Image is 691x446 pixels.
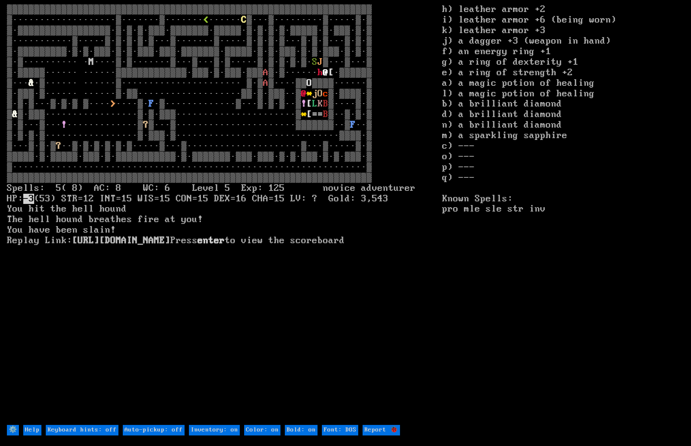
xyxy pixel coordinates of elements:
[363,425,400,435] input: Report 🐞
[328,68,334,78] font: [
[323,68,328,78] font: @
[23,425,41,435] input: Help
[312,89,318,99] font: j
[72,236,170,246] a: [URL][DOMAIN_NAME]
[244,425,280,435] input: Color: on
[318,89,323,99] font: O
[89,57,94,67] font: M
[203,15,209,25] font: <
[123,425,185,435] input: Auto-pickup: off
[29,78,34,88] font: &
[189,425,240,435] input: Inventory: on
[307,109,312,120] font: [
[301,89,307,99] font: @
[7,425,19,435] input: ⚙️
[149,99,154,109] font: F
[312,57,318,67] font: S
[198,236,225,246] b: enter
[323,109,328,120] font: B
[61,120,67,130] font: !
[56,141,61,151] font: ?
[318,99,323,109] font: K
[46,425,118,435] input: Keyboard hints: off
[12,109,18,120] font: &
[307,78,312,88] font: O
[263,78,268,88] font: A
[307,99,312,109] font: [
[301,99,307,109] font: !
[7,4,442,423] larn: ▒▒▒▒▒▒▒▒▒▒▒▒▒▒▒▒▒▒▒▒▒▒▒▒▒▒▒▒▒▒▒▒▒▒▒▒▒▒▒▒▒▒▒▒▒▒▒▒▒▒▒▒▒▒▒▒▒▒▒▒▒▒▒▒▒▒▒ ▒···················▒·······▒...
[442,4,684,423] stats: h) leather armor +2 i) leather armor +6 (being worn) k) leather armor +3 j) a dagger +3 (weapon i...
[312,109,318,120] font: =
[23,194,34,204] mark: -3
[322,425,358,435] input: Font: DOS
[323,89,328,99] font: c
[312,99,318,109] font: L
[241,15,247,25] font: C
[143,120,149,130] font: ?
[350,120,356,130] font: F
[110,99,116,109] font: >
[285,425,318,435] input: Bold: on
[318,109,323,120] font: =
[323,99,328,109] font: B
[263,68,268,78] font: A
[318,68,323,78] font: h
[318,57,323,67] font: J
